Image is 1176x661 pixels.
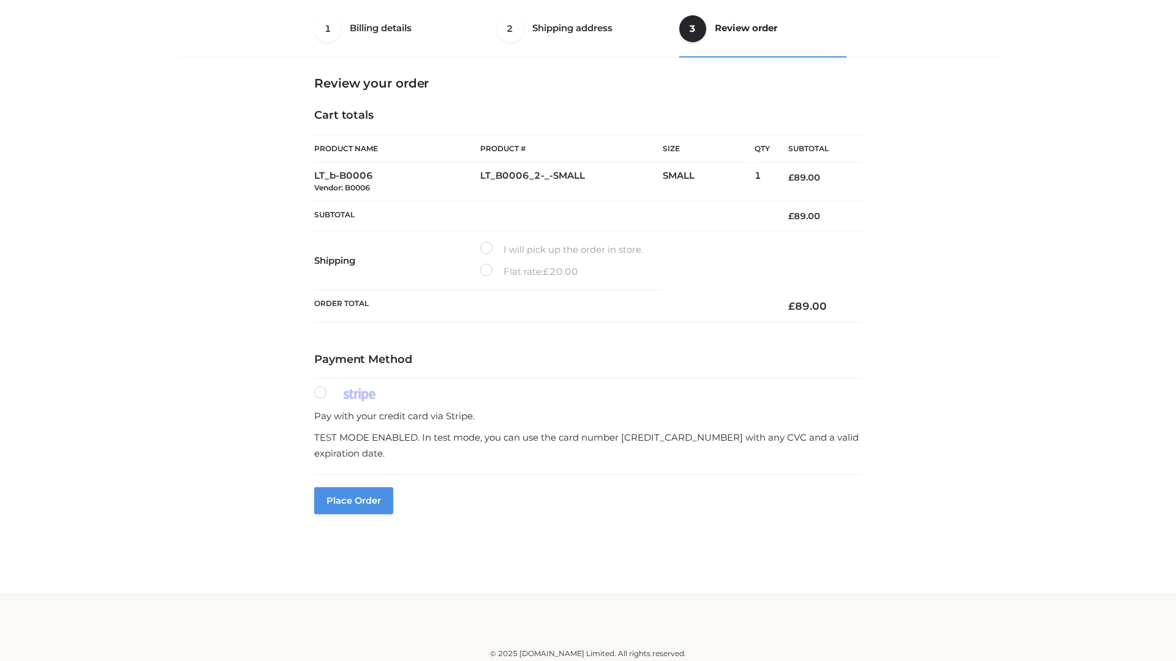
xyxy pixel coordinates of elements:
p: Pay with your credit card via Stripe. [314,408,862,424]
h4: Payment Method [314,353,862,367]
bdi: 89.00 [788,300,827,312]
bdi: 89.00 [788,172,820,183]
span: £ [788,300,795,312]
th: Product Name [314,135,480,163]
label: I will pick up the order in store. [480,242,643,258]
h4: Cart totals [314,109,862,122]
label: Flat rate: [480,264,578,280]
bdi: 89.00 [788,211,820,222]
th: Subtotal [314,201,770,231]
td: LT_B0006_2-_-SMALL [480,163,663,201]
div: © 2025 [DOMAIN_NAME] Limited. All rights reserved. [182,648,994,660]
span: £ [543,266,549,277]
td: LT_b-B0006 [314,163,480,201]
th: Shipping [314,231,480,290]
th: Subtotal [770,135,862,163]
th: Size [663,135,748,163]
button: Place order [314,487,393,514]
th: Product # [480,135,663,163]
th: Order Total [314,290,770,323]
bdi: 20.00 [543,266,578,277]
th: Qty [755,135,770,163]
td: 1 [755,163,770,201]
small: Vendor: B0006 [314,183,370,192]
h3: Review your order [314,76,862,91]
span: £ [788,211,794,222]
td: SMALL [663,163,755,201]
p: TEST MODE ENABLED. In test mode, you can use the card number [CREDIT_CARD_NUMBER] with any CVC an... [314,430,862,461]
span: £ [788,172,794,183]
